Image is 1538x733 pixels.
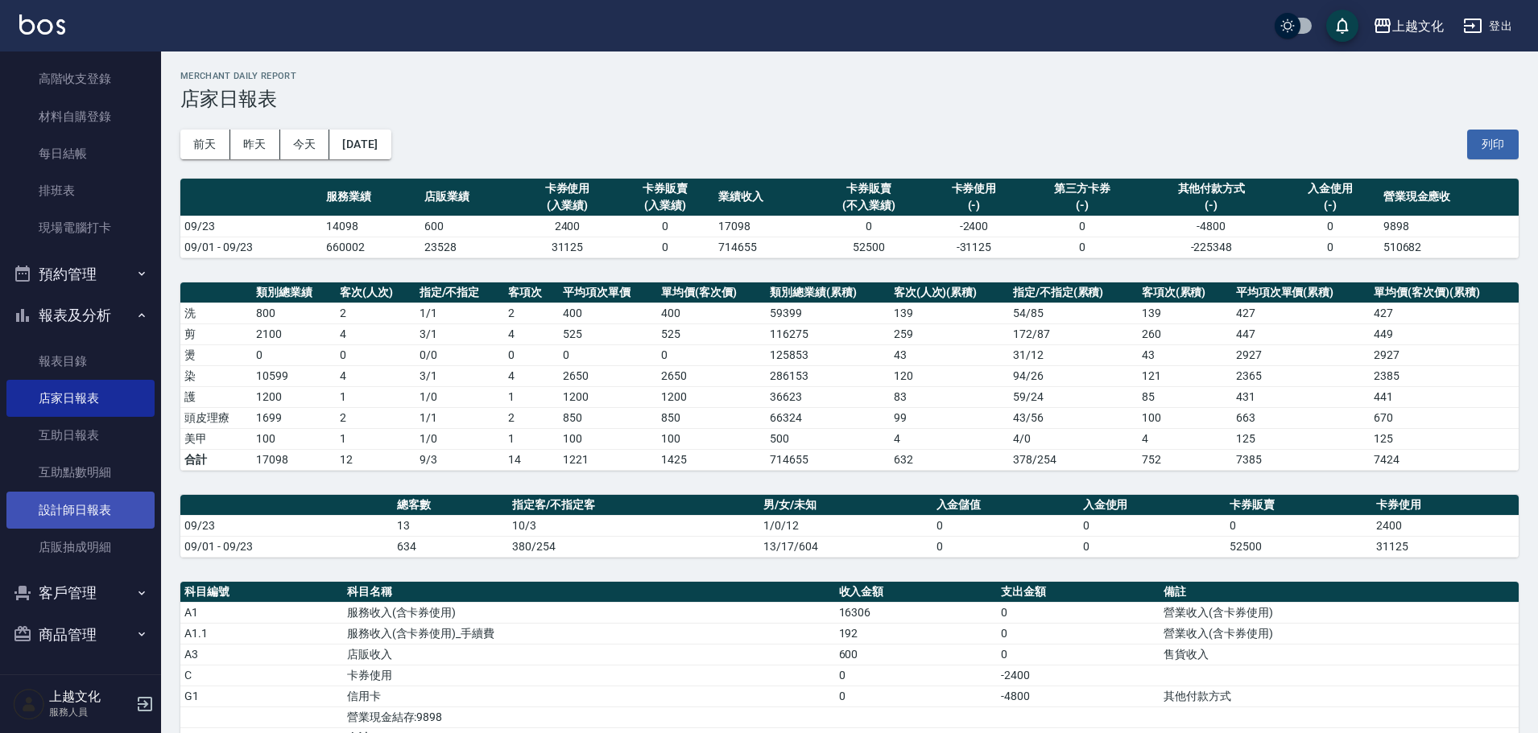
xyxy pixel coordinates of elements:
td: 9/3 [416,449,505,470]
td: 1 / 0 [416,386,505,407]
td: 2 [504,407,559,428]
td: 441 [1370,386,1519,407]
td: 125 [1232,428,1371,449]
td: 0 [1023,237,1141,257]
td: 10599 [252,365,336,386]
div: (不入業績) [817,197,921,214]
a: 材料自購登錄 [6,98,155,135]
td: 43 [1138,344,1232,365]
th: 平均項次單價 [559,282,657,303]
img: Person [13,688,45,720]
td: 0 [1226,515,1372,536]
td: 192 [835,623,998,644]
a: 互助點數明細 [6,454,155,491]
a: 現場電腦打卡 [6,209,155,246]
td: 1425 [657,449,766,470]
td: 259 [890,323,1009,344]
td: 447 [1232,323,1371,344]
td: 護 [180,386,252,407]
button: 列印 [1467,130,1519,159]
td: 售貨收入 [1160,644,1519,665]
td: 14098 [322,216,420,237]
td: -4800 [1142,216,1281,237]
td: 100 [657,428,766,449]
td: 449 [1370,323,1519,344]
td: 1699 [252,407,336,428]
td: 139 [1138,303,1232,323]
td: 800 [252,303,336,323]
td: 2927 [1232,344,1371,365]
td: 服務收入(含卡券使用) [343,602,835,623]
td: 850 [559,407,657,428]
td: 美甲 [180,428,252,449]
td: 1 / 0 [416,428,505,449]
td: 2927 [1370,344,1519,365]
td: 0 [252,344,336,365]
div: (入業績) [523,197,613,214]
td: 09/23 [180,216,322,237]
a: 報表目錄 [6,343,155,380]
th: 收入金額 [835,582,998,603]
button: 昨天 [230,130,280,159]
td: 31125 [519,237,617,257]
td: 23528 [420,237,519,257]
button: [DATE] [329,130,391,159]
td: 99 [890,407,1009,428]
td: 1200 [657,386,766,407]
td: 2 [336,407,416,428]
td: 09/01 - 09/23 [180,536,393,557]
td: A1.1 [180,623,343,644]
td: -4800 [997,686,1160,706]
td: G1 [180,686,343,706]
td: 4 / 0 [1009,428,1138,449]
td: 510682 [1379,237,1519,257]
td: 7424 [1370,449,1519,470]
p: 服務人員 [49,705,131,719]
td: 663 [1232,407,1371,428]
th: 平均項次單價(累積) [1232,282,1371,303]
td: 染 [180,365,252,386]
td: 431 [1232,386,1371,407]
td: 7385 [1232,449,1371,470]
td: 4 [890,428,1009,449]
td: 1221 [559,449,657,470]
button: 登出 [1457,11,1519,41]
div: 卡券使用 [523,180,613,197]
a: 設計師日報表 [6,492,155,529]
td: 3 / 1 [416,365,505,386]
div: 上越文化 [1392,16,1444,36]
td: 286153 [766,365,889,386]
td: 260 [1138,323,1232,344]
td: 0 [657,344,766,365]
td: 52500 [1226,536,1372,557]
td: 31125 [1372,536,1519,557]
th: 備註 [1160,582,1519,603]
button: 前天 [180,130,230,159]
div: (-) [1146,197,1277,214]
td: 600 [420,216,519,237]
td: 0 [835,665,998,686]
td: 4 [504,365,559,386]
td: 09/01 - 09/23 [180,237,322,257]
td: 店販收入 [343,644,835,665]
a: 每日結帳 [6,135,155,172]
img: Logo [19,14,65,35]
th: 總客數 [393,495,508,516]
td: 16306 [835,602,998,623]
td: 營業現金結存:9898 [343,706,835,727]
a: 店販抽成明細 [6,529,155,566]
td: 500 [766,428,889,449]
td: 94 / 26 [1009,365,1138,386]
td: 1 / 1 [416,407,505,428]
td: 120 [890,365,1009,386]
td: 66324 [766,407,889,428]
td: 52500 [812,237,925,257]
div: 入金使用 [1285,180,1375,197]
a: 店家日報表 [6,380,155,417]
button: 今天 [280,130,330,159]
td: 2 [504,303,559,323]
td: 83 [890,386,1009,407]
div: 其他付款方式 [1146,180,1277,197]
td: 剪 [180,323,252,344]
td: A3 [180,644,343,665]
